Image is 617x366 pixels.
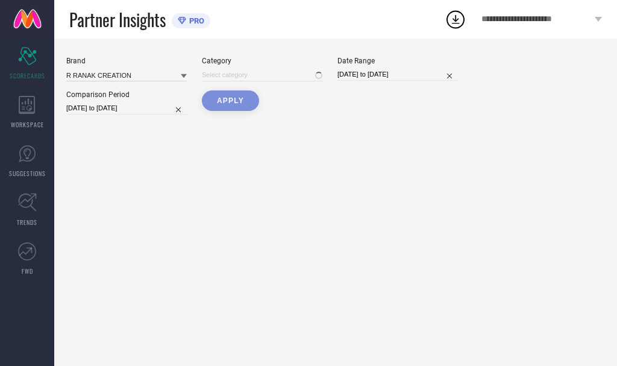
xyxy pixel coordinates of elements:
span: TRENDS [17,218,37,227]
span: WORKSPACE [11,120,44,129]
div: Category [202,57,322,65]
div: Brand [66,57,187,65]
input: Select date range [337,68,458,81]
span: SCORECARDS [10,71,45,80]
input: Select comparison period [66,102,187,115]
div: Open download list [445,8,466,30]
span: Partner Insights [69,7,166,32]
span: SUGGESTIONS [9,169,46,178]
div: Comparison Period [66,90,187,99]
span: PRO [186,16,204,25]
div: Date Range [337,57,458,65]
span: FWD [22,267,33,276]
